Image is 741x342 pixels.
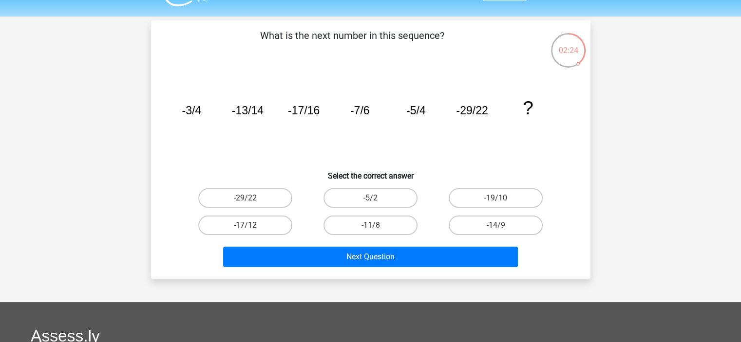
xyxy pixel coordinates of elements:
label: -14/9 [449,216,543,235]
tspan: -13/14 [231,104,263,117]
label: -19/10 [449,188,543,208]
div: 02:24 [550,32,587,56]
label: -5/2 [323,188,418,208]
h6: Select the correct answer [167,163,575,180]
button: Next Question [223,247,518,267]
p: What is the next number in this sequence? [167,28,538,57]
tspan: -17/16 [287,104,319,117]
tspan: -29/22 [456,104,488,117]
tspan: -5/4 [406,104,425,117]
tspan: -7/6 [350,104,369,117]
label: -17/12 [198,216,292,235]
label: -29/22 [198,188,292,208]
tspan: -3/4 [182,104,201,117]
tspan: ? [523,97,533,118]
label: -11/8 [323,216,418,235]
